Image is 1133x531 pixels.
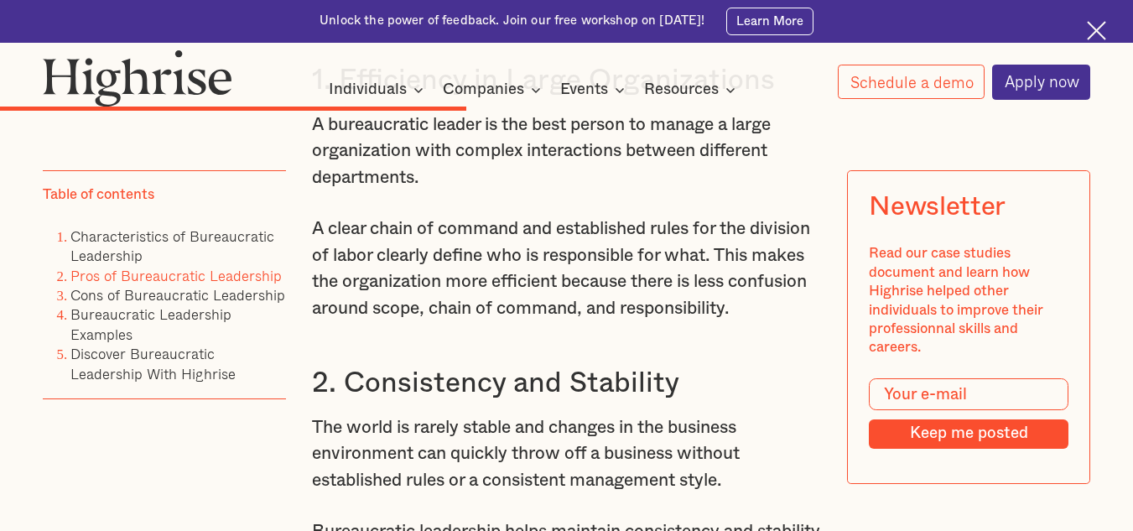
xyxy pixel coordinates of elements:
div: Resources [644,80,719,100]
a: Learn More [726,8,813,35]
a: Schedule a demo [838,65,985,99]
p: A clear chain of command and established rules for the division of labor clearly define who is re... [312,216,821,322]
a: Bureaucratic Leadership Examples [70,303,231,345]
div: Unlock the power of feedback. Join our free workshop on [DATE]! [320,13,704,29]
a: Apply now [992,65,1091,100]
h3: 2. Consistency and Stability [312,366,821,401]
a: Discover Bureaucratic Leadership With Highrise [70,342,236,384]
img: Highrise logo [43,49,232,107]
div: Individuals [329,80,429,100]
form: Modal Form [869,378,1068,449]
div: Read our case studies document and learn how Highrise helped other individuals to improve their p... [869,244,1068,357]
div: Companies [443,80,546,100]
a: Characteristics of Bureaucratic Leadership [70,224,274,266]
div: Resources [644,80,741,100]
input: Keep me posted [869,419,1068,449]
a: Cons of Bureaucratic Leadership [70,284,285,306]
div: Events [560,80,608,100]
div: Individuals [329,80,407,100]
a: Pros of Bureaucratic Leadership [70,263,282,286]
p: A bureaucratic leader is the best person to manage a large organization with complex interactions... [312,112,821,191]
div: Events [560,80,630,100]
div: Table of contents [43,185,154,204]
img: Cross icon [1087,21,1106,40]
div: Companies [443,80,524,100]
input: Your e-mail [869,378,1068,410]
p: The world is rarely stable and changes in the business environment can quickly throw off a busine... [312,414,821,494]
div: Newsletter [869,192,1006,223]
